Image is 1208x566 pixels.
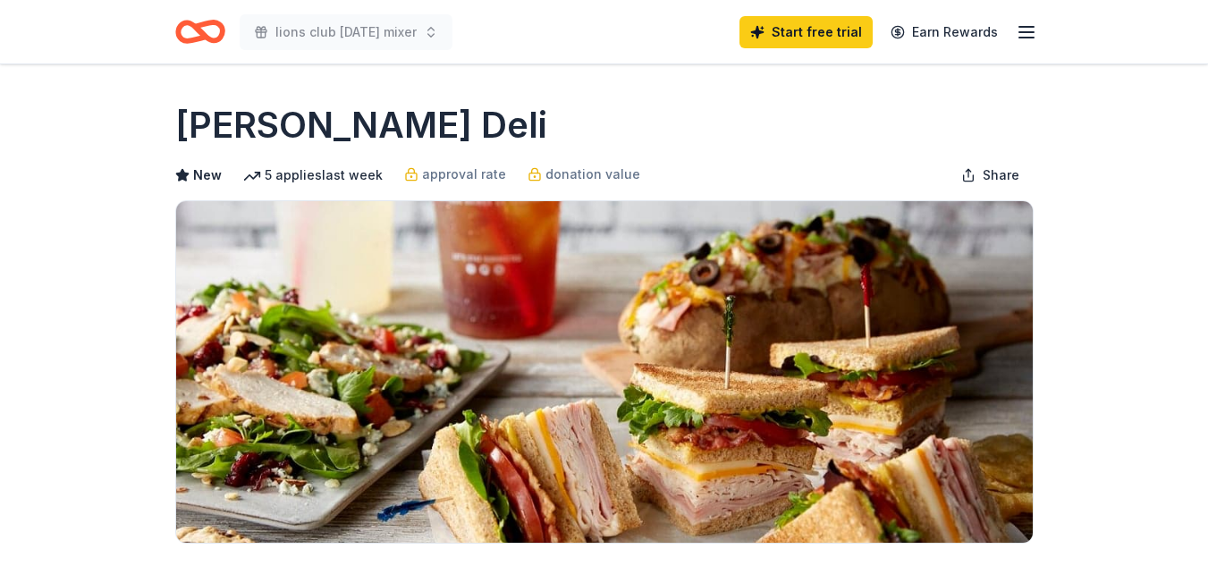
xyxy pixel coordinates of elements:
button: lions club [DATE] mixer [240,14,452,50]
span: lions club [DATE] mixer [275,21,417,43]
img: Image for McAlister's Deli [176,201,1033,543]
span: approval rate [422,164,506,185]
button: Share [947,157,1034,193]
a: Earn Rewards [880,16,1009,48]
h1: [PERSON_NAME] Deli [175,100,547,150]
span: donation value [545,164,640,185]
span: Share [983,165,1019,186]
span: New [193,165,222,186]
a: approval rate [404,164,506,185]
a: Start free trial [739,16,873,48]
div: 5 applies last week [243,165,383,186]
a: donation value [528,164,640,185]
a: Home [175,11,225,53]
